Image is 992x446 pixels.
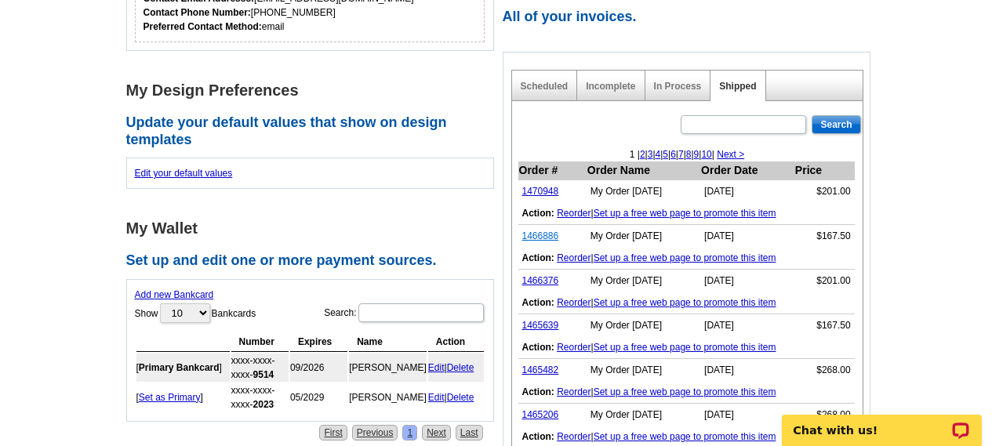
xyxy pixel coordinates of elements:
th: Order Name [587,161,700,180]
a: Set up a free web page to promote this item [594,431,776,442]
a: 5 [663,149,668,160]
b: Action: [522,342,554,353]
td: [DATE] [700,180,794,203]
td: | [518,381,855,404]
strong: Contact Phone Number: [144,7,251,18]
th: Action [428,332,484,352]
iframe: LiveChat chat widget [772,397,992,446]
a: Next [422,425,451,441]
td: [PERSON_NAME] [349,354,427,382]
a: Set up a free web page to promote this item [594,342,776,353]
a: Delete [447,392,474,403]
a: 1465482 [522,364,559,375]
td: [DATE] [700,314,794,337]
td: $167.50 [794,314,855,337]
td: [ ] [136,354,230,382]
strong: Preferred Contact Method: [144,21,262,32]
h2: All of your invoices. [503,9,879,26]
a: Reorder [557,431,590,442]
th: Order # [518,161,587,180]
b: Primary Bankcard [139,362,220,373]
td: [DATE] [700,359,794,382]
strong: 9514 [253,369,274,380]
label: Search: [324,302,485,324]
td: | [428,354,484,382]
a: 4 [656,149,661,160]
a: Edit [428,392,445,403]
th: Expires [290,332,347,352]
a: 2 [640,149,645,160]
td: [DATE] [700,225,794,248]
h2: Update your default values that show on design templates [126,114,503,148]
a: 9 [694,149,699,160]
td: My Order [DATE] [587,314,700,337]
td: | [518,247,855,270]
td: xxxx-xxxx-xxxx- [231,354,289,382]
td: $268.00 [794,359,855,382]
a: 8 [686,149,692,160]
a: Reorder [557,252,590,263]
a: Scheduled [521,81,569,92]
td: xxxx-xxxx-xxxx- [231,383,289,412]
a: Shipped [719,81,756,92]
th: Price [794,161,855,180]
a: Incomplete [586,81,635,92]
a: Set as Primary [139,392,201,403]
td: 05/2029 [290,383,347,412]
a: Next > [717,149,744,160]
a: Reorder [557,208,590,219]
a: 1465639 [522,320,559,331]
a: 1 [402,425,417,441]
a: 3 [648,149,653,160]
a: First [319,425,347,441]
td: $201.00 [794,270,855,292]
a: Delete [447,362,474,373]
h1: My Design Preferences [126,82,503,99]
a: In Process [654,81,702,92]
a: Previous [352,425,398,441]
input: Search: [358,303,484,322]
h1: My Wallet [126,220,503,237]
a: Reorder [557,342,590,353]
b: Action: [522,208,554,219]
a: Edit [428,362,445,373]
a: Set up a free web page to promote this item [594,208,776,219]
a: Set up a free web page to promote this item [594,386,776,397]
td: $201.00 [794,180,855,203]
a: Set up a free web page to promote this item [594,297,776,308]
select: ShowBankcards [160,303,210,323]
b: Action: [522,252,554,263]
input: Search [812,115,860,134]
td: My Order [DATE] [587,270,700,292]
a: 1470948 [522,186,559,197]
strong: 2023 [253,399,274,410]
a: 1465206 [522,409,559,420]
td: [DATE] [700,270,794,292]
td: 09/2026 [290,354,347,382]
th: Number [231,332,289,352]
td: | [518,336,855,359]
a: Add new Bankcard [135,289,214,300]
b: Action: [522,386,554,397]
td: [ ] [136,383,230,412]
a: Reorder [557,386,590,397]
a: Set up a free web page to promote this item [594,252,776,263]
td: My Order [DATE] [587,225,700,248]
a: 6 [670,149,676,160]
b: Action: [522,431,554,442]
h2: Set up and edit one or more payment sources. [126,252,503,270]
td: My Order [DATE] [587,359,700,382]
a: 10 [701,149,711,160]
td: My Order [DATE] [587,180,700,203]
td: | [518,202,855,225]
td: | [518,292,855,314]
a: 1466376 [522,275,559,286]
td: My Order [DATE] [587,404,700,426]
b: Action: [522,297,554,308]
label: Show Bankcards [135,302,256,325]
a: Edit your default values [135,168,233,179]
div: 1 | | | | | | | | | | [512,147,863,161]
th: Name [349,332,427,352]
